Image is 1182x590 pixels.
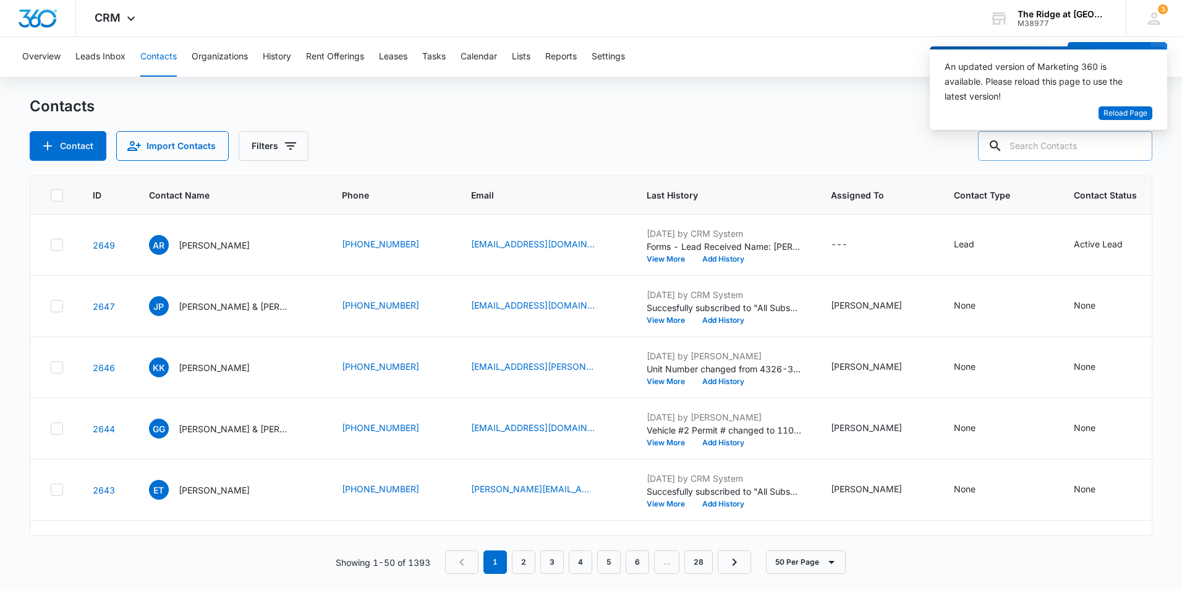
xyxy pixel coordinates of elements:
[471,189,599,202] span: Email
[954,189,1026,202] span: Contact Type
[342,360,441,375] div: Phone - (970) 744-1892 - Select to Edit Field
[954,421,998,436] div: Contact Type - None - Select to Edit Field
[1074,360,1118,375] div: Contact Status - None - Select to Edit Field
[471,237,617,252] div: Email - urgurlqngel@gmail.com - Select to Edit Field
[694,500,753,508] button: Add History
[831,299,902,312] div: [PERSON_NAME]
[831,360,924,375] div: Assigned To - Davian Urrutia - Select to Edit Field
[93,240,115,250] a: Navigate to contact details page for Angel Romero
[1074,299,1118,314] div: Contact Status - None - Select to Edit Field
[461,37,497,77] button: Calendar
[149,419,169,438] span: GG
[831,482,924,497] div: Assigned To - Davian Urrutia - Select to Edit Field
[471,237,595,250] a: [EMAIL_ADDRESS][DOMAIN_NAME]
[93,362,115,373] a: Navigate to contact details page for Kahlia Kellogg
[149,235,169,255] span: AR
[471,360,617,375] div: Email - kahlia.kellogg@gmail.com - Select to Edit Field
[512,550,535,574] a: Page 2
[22,37,61,77] button: Overview
[471,482,617,497] div: Email - mindy@oldtownsq.com - Select to Edit Field
[766,550,846,574] button: 50 Per Page
[647,189,783,202] span: Last History
[336,556,430,569] p: Showing 1-50 of 1393
[471,421,595,434] a: [EMAIL_ADDRESS][DOMAIN_NAME]
[1074,189,1146,202] span: Contact Status
[831,237,870,252] div: Assigned To - - Select to Edit Field
[342,299,441,314] div: Phone - (425) 471-8623 - Select to Edit Field
[1074,299,1095,312] div: None
[342,237,419,250] a: [PHONE_NUMBER]
[647,240,801,253] p: Forms - Lead Received Name: [PERSON_NAME] Email: [EMAIL_ADDRESS][DOMAIN_NAME] Phone: [PHONE_NUMBE...
[149,480,169,500] span: ET
[93,301,115,312] a: Navigate to contact details page for Joshua Paulson & Alexis Paulson
[545,37,577,77] button: Reports
[95,11,121,24] span: CRM
[149,296,312,316] div: Contact Name - Joshua Paulson & Alexis Paulson - Select to Edit Field
[831,421,902,434] div: [PERSON_NAME]
[422,37,446,77] button: Tasks
[1068,42,1151,72] button: Add Contact
[1074,421,1118,436] div: Contact Status - None - Select to Edit Field
[471,360,595,373] a: [EMAIL_ADDRESS][PERSON_NAME][DOMAIN_NAME]
[1018,9,1108,19] div: account name
[342,482,419,495] a: [PHONE_NUMBER]
[179,422,290,435] p: [PERSON_NAME] & [PERSON_NAME]
[945,59,1137,104] div: An updated version of Marketing 360 is available. Please reload this page to use the latest version!
[647,378,694,385] button: View More
[75,37,125,77] button: Leads Inbox
[93,424,115,434] a: Navigate to contact details page for Gracie Grinsteiner & Grace Gremore
[149,189,294,202] span: Contact Name
[592,37,625,77] button: Settings
[831,482,902,495] div: [PERSON_NAME]
[149,419,312,438] div: Contact Name - Gracie Grinsteiner & Grace Gremore - Select to Edit Field
[149,357,272,377] div: Contact Name - Kahlia Kellogg - Select to Edit Field
[116,131,229,161] button: Import Contacts
[471,421,617,436] div: Email - graciegrinsteiner8@gmail.com - Select to Edit Field
[647,227,801,240] p: [DATE] by CRM System
[954,421,976,434] div: None
[647,411,801,424] p: [DATE] by [PERSON_NAME]
[483,550,507,574] em: 1
[647,288,801,301] p: [DATE] by CRM System
[1018,19,1108,28] div: account id
[647,301,801,314] p: Succesfully subscribed to "All Subscribers".
[179,239,250,252] p: [PERSON_NAME]
[831,189,906,202] span: Assigned To
[954,482,998,497] div: Contact Type - None - Select to Edit Field
[540,550,564,574] a: Page 3
[647,472,801,485] p: [DATE] by CRM System
[954,299,976,312] div: None
[831,299,924,314] div: Assigned To - Davian Urrutia - Select to Edit Field
[1103,108,1147,119] span: Reload Page
[647,349,801,362] p: [DATE] by [PERSON_NAME]
[647,500,694,508] button: View More
[512,37,530,77] button: Lists
[93,485,115,495] a: Navigate to contact details page for Elizabeth Trower
[694,255,753,263] button: Add History
[306,37,364,77] button: Rent Offerings
[30,131,106,161] button: Add Contact
[192,37,248,77] button: Organizations
[30,97,95,116] h1: Contacts
[647,362,801,375] p: Unit Number changed from 4326-305 to 541-326305.
[1074,482,1118,497] div: Contact Status - None - Select to Edit Field
[149,296,169,316] span: JP
[379,37,407,77] button: Leases
[1074,237,1123,250] div: Active Lead
[694,378,753,385] button: Add History
[647,255,694,263] button: View More
[1074,421,1095,434] div: None
[445,550,751,574] nav: Pagination
[954,237,997,252] div: Contact Type - Lead - Select to Edit Field
[179,484,250,497] p: [PERSON_NAME]
[1074,482,1095,495] div: None
[647,317,694,324] button: View More
[342,237,441,252] div: Phone - (970) 690-0064 - Select to Edit Field
[954,237,974,250] div: Lead
[471,299,595,312] a: [EMAIL_ADDRESS][DOMAIN_NAME]
[694,317,753,324] button: Add History
[954,360,976,373] div: None
[978,131,1152,161] input: Search Contacts
[1074,237,1145,252] div: Contact Status - Active Lead - Select to Edit Field
[1158,4,1168,14] div: notifications count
